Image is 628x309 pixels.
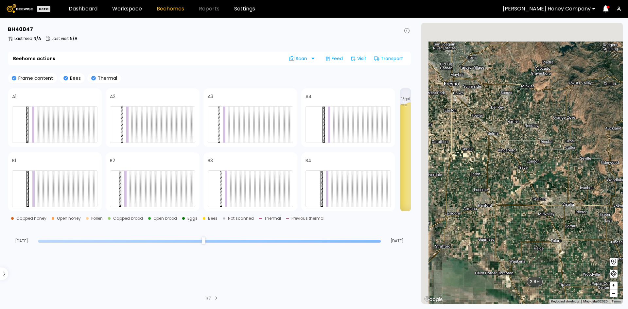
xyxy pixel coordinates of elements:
[16,216,46,220] div: Capped honey
[372,53,406,64] div: Transport
[37,6,50,12] div: Beta
[52,37,78,41] p: Last visit :
[208,158,213,163] h4: B3
[583,300,608,303] span: Map data ©2025
[12,158,16,163] h4: B1
[423,295,445,304] img: Google
[110,158,115,163] h4: B2
[323,53,345,64] div: Feed
[305,94,312,99] h4: A4
[33,36,41,41] b: N/A
[228,216,254,220] div: Not scanned
[153,216,177,220] div: Open brood
[16,76,53,80] p: Frame content
[530,279,540,284] span: 2 BH
[12,94,16,99] h4: A1
[57,216,81,220] div: Open honey
[199,6,219,11] span: Reports
[208,216,218,220] div: Bees
[610,289,618,297] button: –
[69,6,97,11] a: Dashboard
[205,295,211,301] div: 1 / 7
[401,97,410,101] span: 18 gal
[8,27,33,32] h3: BH 40047
[8,239,35,243] span: [DATE]
[112,6,142,11] a: Workspace
[612,300,621,303] a: Terms (opens in new tab)
[68,76,81,80] p: Bees
[157,6,184,11] a: Beehomes
[551,299,579,304] button: Keyboard shortcuts
[96,76,117,80] p: Thermal
[612,281,616,289] span: +
[208,94,213,99] h4: A3
[7,4,33,13] img: Beewise logo
[110,94,115,99] h4: A2
[13,56,55,61] b: Beehome actions
[14,37,41,41] p: Last feed :
[264,216,281,220] div: Thermal
[423,295,445,304] a: Open this area in Google Maps (opens a new window)
[305,158,311,163] h4: B4
[612,289,616,298] span: –
[383,239,411,243] span: [DATE]
[113,216,143,220] div: Capped brood
[91,216,103,220] div: Pollen
[234,6,255,11] a: Settings
[70,36,78,41] b: N/A
[348,53,369,64] div: Visit
[289,56,309,61] span: Scan
[187,216,198,220] div: Eggs
[610,282,618,289] button: +
[291,216,324,220] div: Previous thermal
